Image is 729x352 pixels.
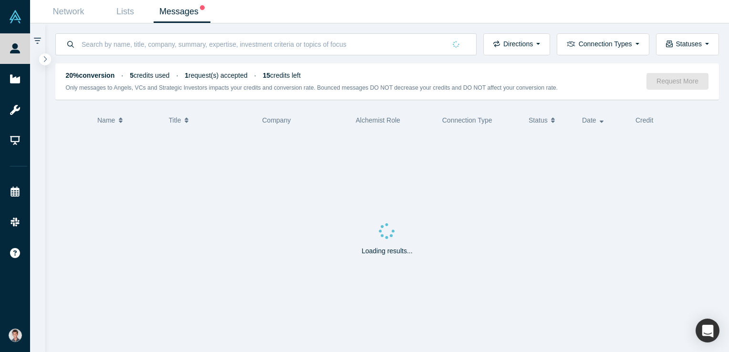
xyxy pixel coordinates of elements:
[529,110,548,130] span: Status
[81,33,446,55] input: Search by name, title, company, summary, expertise, investment criteria or topics of focus
[97,110,115,130] span: Name
[483,33,550,55] button: Directions
[66,84,558,91] small: Only messages to Angels, VCs and Strategic Investors impacts your credits and conversion rate. Bo...
[154,0,210,23] a: Messages
[356,116,400,124] span: Alchemist Role
[9,10,22,23] img: Alchemist Vault Logo
[40,0,97,23] a: Network
[97,0,154,23] a: Lists
[9,329,22,342] img: Satyam Goel's Account
[121,72,123,79] span: ·
[185,72,248,79] span: request(s) accepted
[185,72,188,79] strong: 1
[169,110,181,130] span: Title
[442,116,492,124] span: Connection Type
[66,72,115,79] strong: 20% conversion
[176,72,178,79] span: ·
[130,72,134,79] strong: 5
[169,110,252,130] button: Title
[262,116,291,124] span: Company
[263,72,271,79] strong: 15
[130,72,169,79] span: credits used
[263,72,301,79] span: credits left
[635,116,653,124] span: Credit
[557,33,649,55] button: Connection Types
[529,110,572,130] button: Status
[582,110,625,130] button: Date
[582,110,596,130] span: Date
[254,72,256,79] span: ·
[362,246,413,256] p: Loading results...
[97,110,159,130] button: Name
[656,33,719,55] button: Statuses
